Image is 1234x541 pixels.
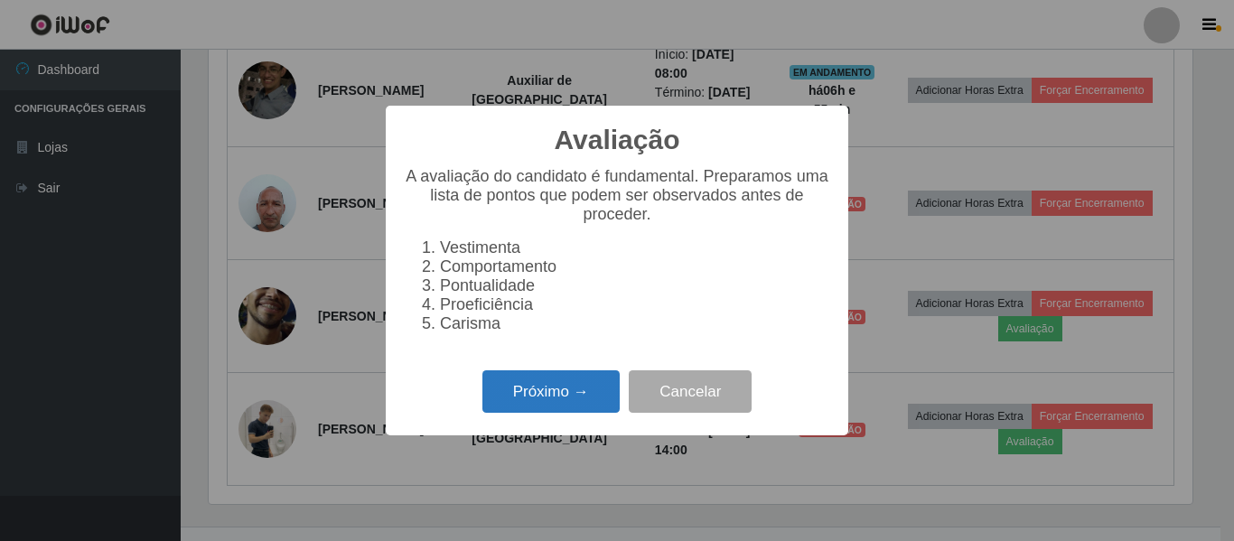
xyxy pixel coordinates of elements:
[440,314,830,333] li: Carisma
[440,238,830,257] li: Vestimenta
[629,370,752,413] button: Cancelar
[482,370,620,413] button: Próximo →
[440,276,830,295] li: Pontualidade
[440,295,830,314] li: Proeficiência
[404,167,830,224] p: A avaliação do candidato é fundamental. Preparamos uma lista de pontos que podem ser observados a...
[555,124,680,156] h2: Avaliação
[440,257,830,276] li: Comportamento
